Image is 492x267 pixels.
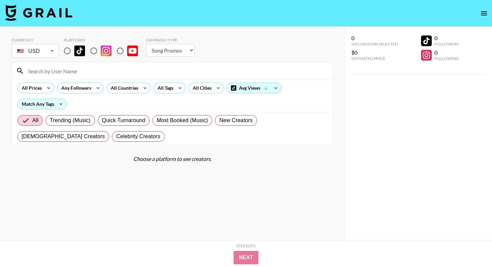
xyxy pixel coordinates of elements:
[157,116,208,124] span: Most Booked (Music)
[13,45,57,57] div: USD
[127,46,138,56] img: YouTube
[32,116,38,124] span: All
[434,56,459,61] div: Followers
[154,83,175,93] div: All Tags
[351,35,398,41] div: 0
[107,83,140,93] div: All Countries
[146,37,194,42] div: Campaign Type
[236,243,256,248] div: Step 1 of 2
[234,251,259,264] button: Next
[477,7,491,20] button: open drawer
[434,41,459,47] div: Followers
[351,56,398,61] div: Estimated Price
[18,83,43,93] div: All Prices
[189,83,213,93] div: All Cities
[219,116,253,124] span: New Creators
[434,35,459,41] div: 0
[74,46,85,56] img: TikTok
[434,49,459,56] div: 0
[57,83,93,93] div: Any Followers
[12,37,59,42] div: Currency
[116,132,160,141] span: Celebrity Creators
[24,66,329,76] input: Search by User Name
[12,156,333,162] div: Choose a platform to see creators.
[351,41,398,47] div: Influencers Selected
[22,132,105,141] span: [DEMOGRAPHIC_DATA] Creators
[50,116,91,124] span: Trending (Music)
[5,5,72,21] img: Grail Talent
[227,83,281,93] div: Avg Views
[351,49,398,56] div: $0
[64,37,143,42] div: Platform
[18,99,66,109] div: Match Any Tags
[101,46,111,56] img: Instagram
[102,116,146,124] span: Quick Turnaround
